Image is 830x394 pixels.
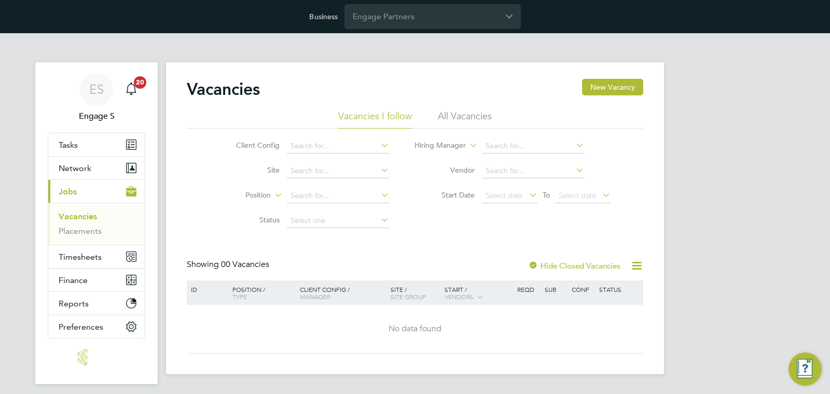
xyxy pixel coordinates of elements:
span: Type [232,292,247,301]
input: Search for... [287,189,389,203]
div: Conf [569,280,596,298]
label: Business [309,12,338,21]
input: Search for... [287,164,389,178]
div: Site / [388,280,442,305]
div: Reqd [515,280,542,298]
img: engage-logo-retina.png [78,349,115,365]
div: Showing [187,259,271,270]
label: Position [211,190,271,201]
button: Network [48,157,145,179]
button: Engage Resource Center [789,353,822,386]
a: ESEngage S [48,73,145,122]
span: Preferences [59,322,103,332]
label: Hide Closed Vacancies [528,261,620,271]
div: Client Config / [297,280,388,305]
div: ID [188,280,225,298]
label: Start Date [415,190,475,200]
label: Status [220,215,280,224]
button: Jobs [48,180,145,203]
span: Site Group [391,292,426,301]
a: 20 [121,73,142,106]
div: Status [597,280,642,298]
h2: Vacancies [187,79,260,100]
span: Jobs [59,187,77,196]
a: Tasks [48,133,145,156]
label: Hiring Manager [406,140,466,151]
nav: Main navigation [35,62,158,384]
span: Select date [486,191,523,200]
label: Client Config [220,140,280,150]
span: 00 Vacancies [221,259,269,270]
span: Timesheets [59,252,102,262]
a: Go to home page [48,349,145,365]
span: ES [89,82,104,96]
label: Site [220,165,280,175]
button: Timesheets [48,245,145,268]
span: Engage S [48,110,145,122]
span: Vendors [445,292,474,301]
span: Select date [559,191,596,200]
input: Select one [287,214,389,228]
span: Tasks [59,140,78,150]
input: Search for... [482,139,584,153]
span: Network [59,163,91,173]
input: Search for... [482,164,584,178]
div: Start / [442,280,515,306]
a: Placements [59,226,102,236]
li: Vacancies I follow [338,110,412,129]
label: Vendor [415,165,475,175]
div: Jobs [48,203,145,245]
button: Preferences [48,315,145,338]
span: To [539,188,553,202]
div: Position / [225,280,297,305]
span: Manager [300,292,330,301]
button: New Vacancy [582,79,643,95]
span: 20 [134,76,146,89]
li: All Vacancies [438,110,492,129]
div: Sub [542,280,569,298]
input: Search for... [287,139,389,153]
span: Finance [59,275,88,285]
button: Finance [48,269,145,291]
div: No data found [188,323,642,334]
span: Reports [59,299,89,308]
button: Reports [48,292,145,315]
a: Vacancies [59,212,97,221]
